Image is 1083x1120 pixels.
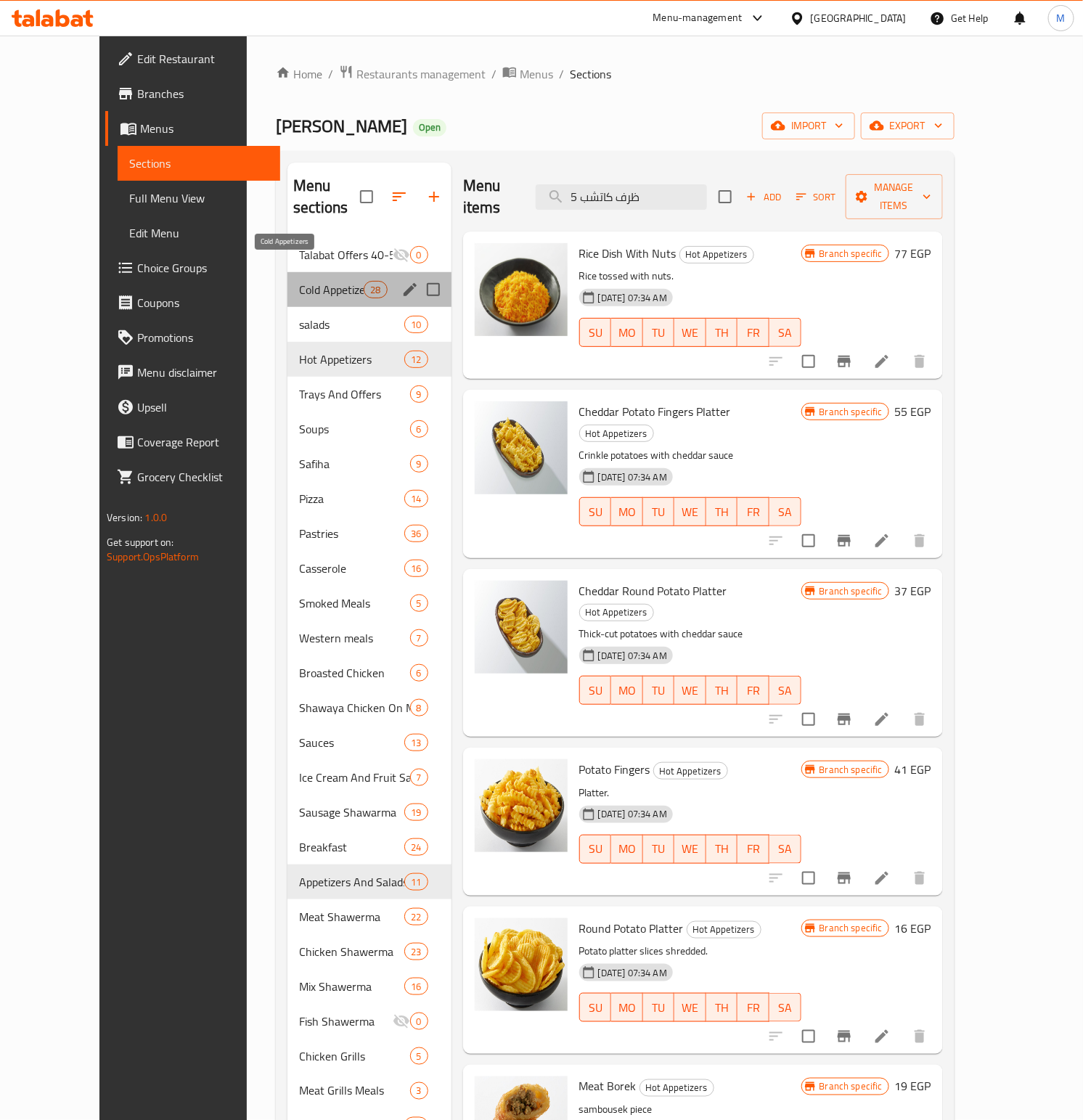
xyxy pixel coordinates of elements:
[405,527,427,541] span: 36
[299,804,404,821] div: Sausage Shawarma
[410,594,428,612] div: items
[796,189,836,205] span: Sort
[895,581,931,601] h6: 37 EGP
[405,841,427,854] span: 24
[299,734,404,751] span: Sauces
[287,516,451,551] div: Pastries36
[364,281,387,298] div: items
[411,771,428,785] span: 7
[137,259,269,277] span: Choice Groups
[769,993,801,1022] button: SA
[579,604,654,621] div: Hot Appetizers
[299,1082,410,1100] div: Meat Grills Meals
[902,702,937,737] button: delete
[105,459,280,494] a: Grocery Checklist
[299,908,404,925] div: Meat Shawerma
[706,318,738,347] button: TH
[814,763,888,777] span: Branch specific
[410,699,428,716] div: items
[579,401,731,422] span: Cheddar Potato Fingers Platter
[743,502,764,523] span: FR
[769,676,801,705] button: SA
[653,762,728,780] div: Hot Appetizers
[299,594,410,612] div: Smoked Meals
[679,246,754,263] div: Hot Appetizers
[649,680,669,701] span: TU
[775,502,796,523] span: SA
[287,969,451,1004] div: Mix Shawerma16
[743,322,764,343] span: FR
[579,625,801,643] p: Thick-cut potatoes with cheddar sauce
[393,1013,410,1030] svg: Inactive section
[710,181,740,212] span: Select section
[520,65,553,83] span: Menus
[105,76,280,111] a: Branches
[410,1013,428,1030] div: items
[737,497,769,526] button: FR
[299,629,410,647] span: Western meals
[299,316,404,333] div: salads
[299,664,410,682] span: Broasted Chicken
[649,502,669,523] span: TU
[895,759,931,780] h6: 41 EGP
[706,676,738,705] button: TH
[559,65,564,83] li: /
[287,237,451,272] div: Talabat Offers 40-50%0
[712,322,732,343] span: TH
[674,993,706,1022] button: WE
[287,272,451,307] div: Cold Appetizers28edit
[137,398,269,416] span: Upsell
[873,870,891,887] a: Edit menu item
[592,291,673,305] span: [DATE] 07:34 AM
[299,769,410,786] span: Ice Cream And Fruit Salads
[592,807,673,821] span: [DATE] 07:34 AM
[814,584,888,598] span: Branch specific
[873,353,891,370] a: Edit menu item
[137,364,269,381] span: Menu disclaimer
[536,184,707,210] input: search
[579,425,654,442] div: Hot Appetizers
[410,1047,428,1065] div: items
[775,680,796,701] span: SA
[137,85,269,102] span: Branches
[617,322,637,343] span: MO
[411,597,428,610] span: 5
[411,631,428,645] span: 7
[299,1047,410,1065] div: Chicken Grills
[410,385,428,403] div: items
[399,279,421,301] button: edit
[404,734,428,751] div: items
[405,736,427,750] span: 13
[411,457,428,471] span: 9
[740,186,787,208] button: Add
[649,322,669,343] span: TU
[299,385,410,403] div: Trays And Offers
[775,322,796,343] span: SA
[287,1039,451,1074] div: Chicken Grills5
[857,179,931,215] span: Manage items
[287,481,451,516] div: Pizza14
[793,346,824,377] span: Select to update
[743,838,764,859] span: FR
[287,725,451,760] div: Sauces13
[276,65,322,83] a: Home
[617,838,637,859] span: MO
[405,875,427,889] span: 11
[769,835,801,864] button: SA
[769,497,801,526] button: SA
[775,838,796,859] span: SA
[643,318,675,347] button: TU
[475,581,568,674] img: Cheddar Round Potato Platter
[793,526,824,556] span: Select to update
[617,680,637,701] span: MO
[410,664,428,682] div: items
[410,769,428,786] div: items
[643,497,675,526] button: TU
[674,835,706,864] button: WE
[299,281,364,298] span: Cold Appetizers
[144,508,167,527] span: 1.0.0
[299,490,404,507] span: Pizza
